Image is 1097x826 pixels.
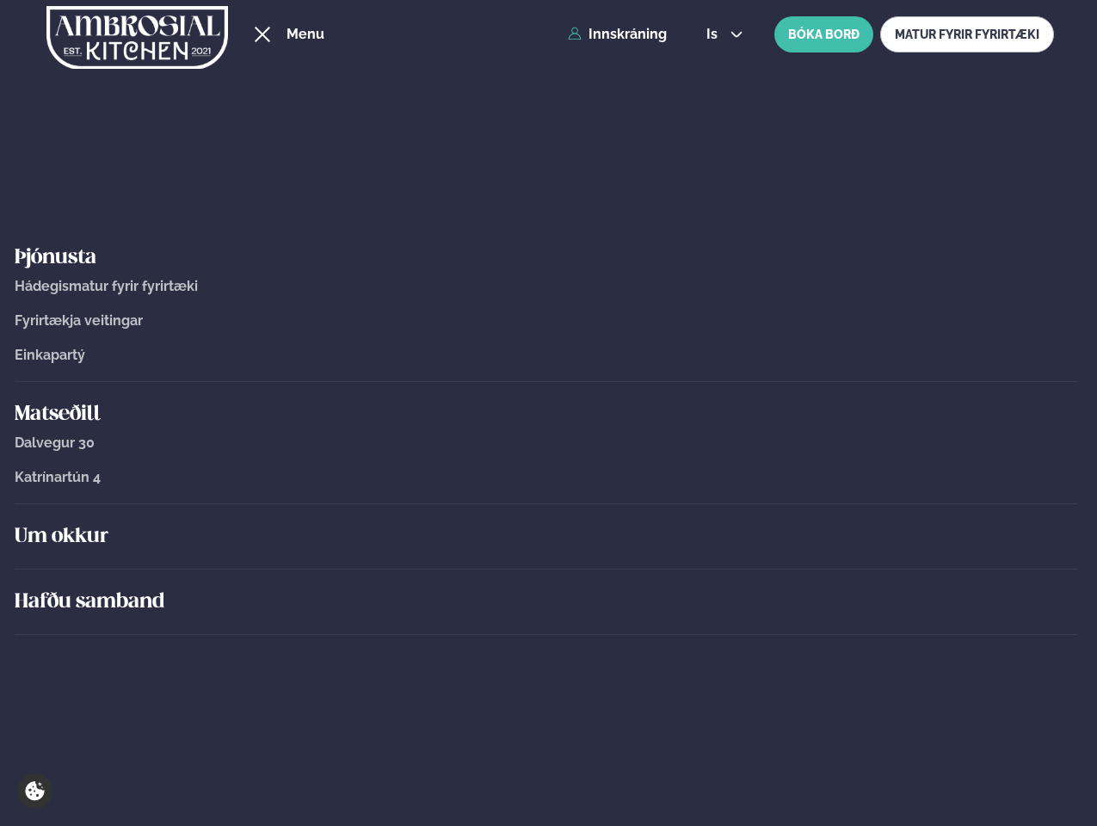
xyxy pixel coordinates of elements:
img: logo [46,3,228,73]
a: Katrínartún 4 [15,470,1077,485]
a: Þjónusta [15,244,1077,272]
span: Dalvegur 30 [15,435,95,451]
span: is [706,28,723,41]
button: BÓKA BORÐ [774,16,873,52]
a: Hafðu samband [15,589,1077,616]
a: MATUR FYRIR FYRIRTÆKI [880,16,1054,52]
a: Cookie settings [17,774,52,809]
span: Einkapartý [15,347,85,363]
a: Um okkur [15,523,1077,551]
a: Innskráning [568,27,667,42]
a: Fyrirtækja veitingar [15,313,1077,329]
a: Hádegismatur fyrir fyrirtæki [15,279,1077,294]
span: Hádegismatur fyrir fyrirtæki [15,278,198,294]
button: hamburger [252,24,273,45]
span: Fyrirtækja veitingar [15,312,143,329]
button: is [693,28,757,41]
a: Matseðill [15,401,1077,428]
span: Katrínartún 4 [15,469,101,485]
a: Dalvegur 30 [15,435,1077,451]
a: Einkapartý [15,348,1077,363]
